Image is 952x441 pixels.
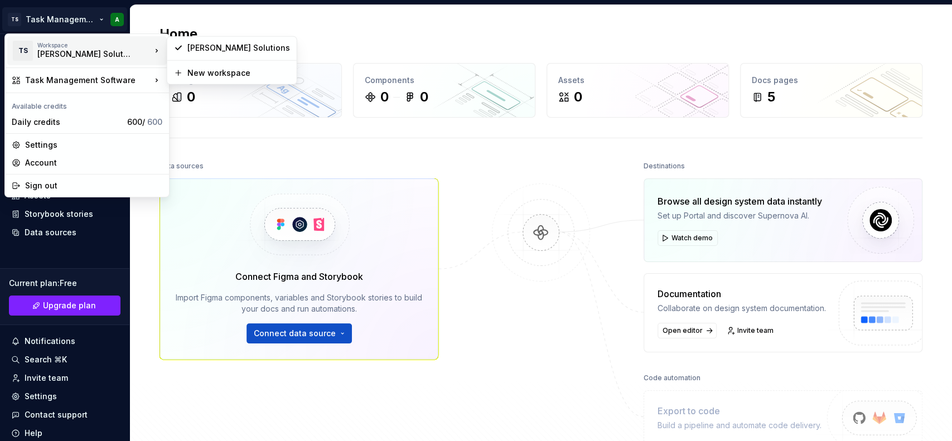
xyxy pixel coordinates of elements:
span: 600 [147,117,162,127]
div: [PERSON_NAME] Solutions [37,49,132,60]
div: [PERSON_NAME] Solutions [187,42,290,54]
div: Available credits [7,95,167,113]
span: 600 / [127,117,162,127]
div: TS [13,41,33,61]
div: Sign out [25,180,162,191]
div: Workspace [37,42,151,49]
div: Settings [25,139,162,151]
div: Daily credits [12,117,123,128]
div: Task Management Software [25,75,151,86]
div: New workspace [187,67,290,79]
div: Account [25,157,162,168]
